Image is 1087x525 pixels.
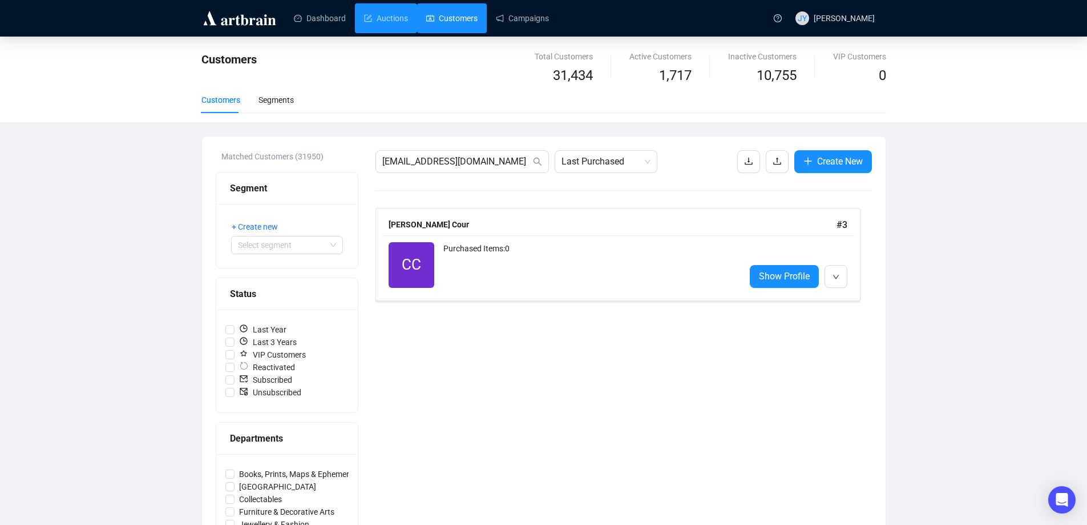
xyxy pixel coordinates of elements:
span: Furniture & Decorative Arts [235,506,339,518]
div: Active Customers [629,50,692,63]
div: Purchased Items: 0 [443,242,736,288]
div: Customers [201,94,240,106]
span: Reactivated [235,361,300,374]
span: plus [803,157,813,166]
a: Show Profile [750,265,819,288]
span: Last Purchased [561,151,650,173]
span: Show Profile [759,269,810,283]
span: Last Year [235,323,291,336]
span: upload [773,157,782,166]
span: down [833,274,839,280]
span: [GEOGRAPHIC_DATA] [235,480,321,493]
div: Segments [258,94,294,106]
button: + Create new [231,218,287,236]
span: Subscribed [235,374,297,386]
div: Status [230,287,344,301]
div: Total Customers [535,50,593,63]
a: [PERSON_NAME] Cour#3CCPurchased Items:0Show Profile [375,208,872,301]
a: Campaigns [496,3,549,33]
span: CC [402,253,421,276]
div: [PERSON_NAME] Cour [389,218,837,231]
span: Collectables [235,493,286,506]
div: Segment [230,181,344,195]
input: Search Customer... [382,155,531,169]
div: Departments [230,431,344,446]
span: 0 [879,67,886,83]
div: Inactive Customers [728,50,797,63]
span: + Create new [232,221,278,233]
span: 1,717 [659,65,692,87]
span: 10,755 [757,65,797,87]
span: search [533,157,542,166]
span: Books, Prints, Maps & Ephemera [235,468,358,480]
span: [PERSON_NAME] [814,14,875,23]
a: Auctions [364,3,408,33]
span: JY [798,12,807,25]
span: download [744,157,753,166]
a: Dashboard [294,3,346,33]
span: Customers [201,53,257,66]
span: question-circle [774,14,782,22]
span: VIP Customers [235,348,310,361]
span: 31,434 [553,65,593,87]
button: Create New [794,150,872,173]
div: VIP Customers [833,50,886,63]
span: Unsubscribed [235,386,306,399]
div: Matched Customers (31950) [221,150,358,163]
a: Customers [426,3,478,33]
span: Create New [817,154,863,169]
div: Open Intercom Messenger [1048,486,1076,514]
span: # 3 [837,219,847,230]
span: Last 3 Years [235,336,301,348]
img: logo [201,9,278,27]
